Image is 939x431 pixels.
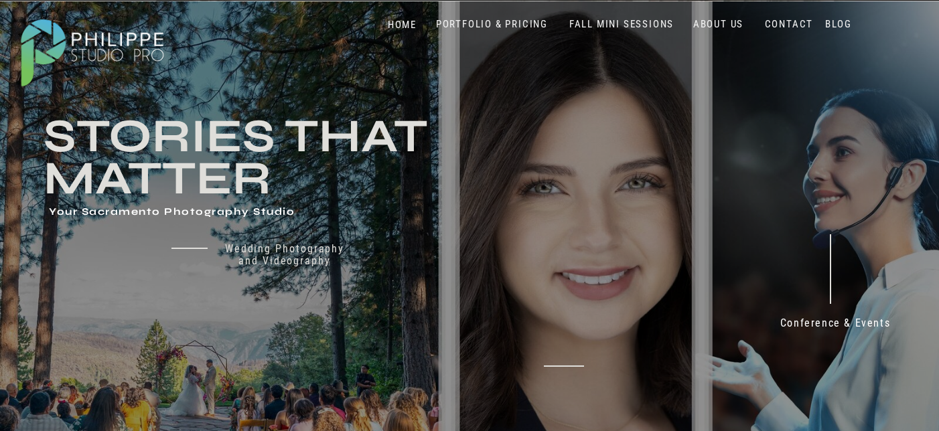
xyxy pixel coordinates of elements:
[690,18,747,31] a: ABOUT US
[762,18,816,31] a: CONTACT
[822,18,855,31] a: BLOG
[771,317,899,335] a: Conference & Events
[44,115,544,197] h3: Stories that Matter
[215,243,354,279] a: Wedding Photography and Videography
[374,19,431,31] a: HOME
[431,18,553,31] a: PORTFOLIO & PRICING
[49,206,378,220] h1: Your Sacramento Photography Studio
[566,18,677,31] a: FALL MINI SESSIONS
